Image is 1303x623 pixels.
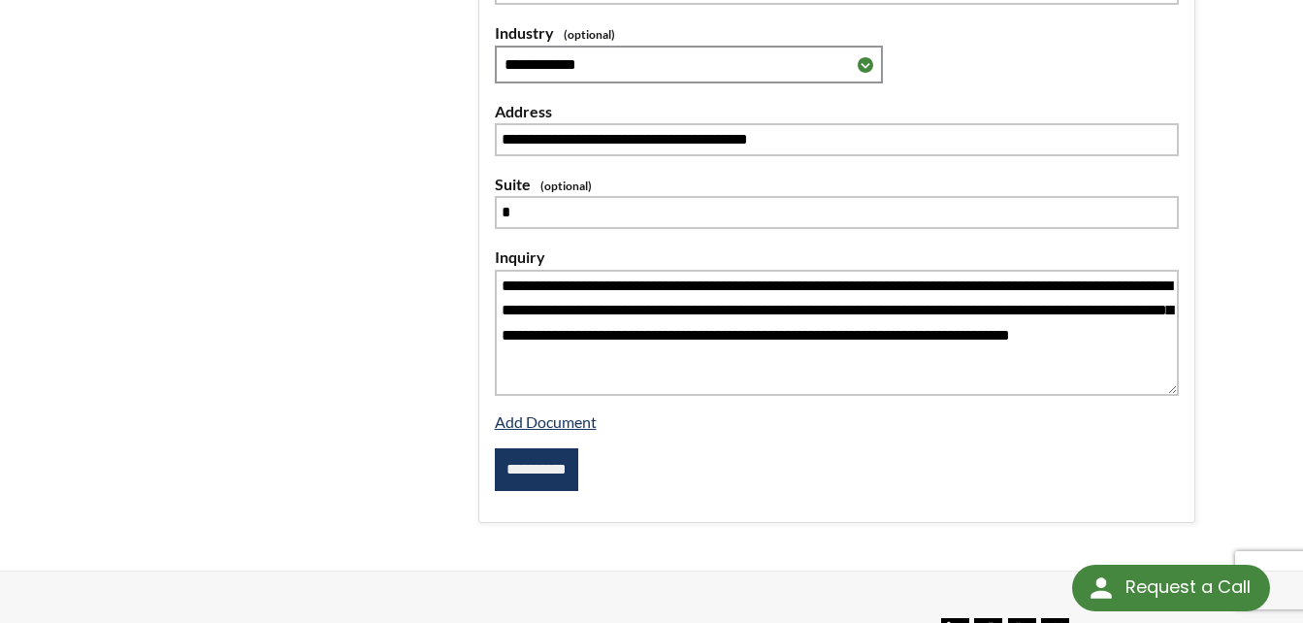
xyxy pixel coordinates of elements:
div: Request a Call [1125,565,1251,609]
div: Request a Call [1072,565,1270,611]
label: Industry [495,20,1180,46]
label: Suite [495,172,1180,197]
label: Address [495,99,1180,124]
a: Add Document [495,412,597,431]
img: round button [1086,573,1117,604]
label: Inquiry [495,245,1180,270]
